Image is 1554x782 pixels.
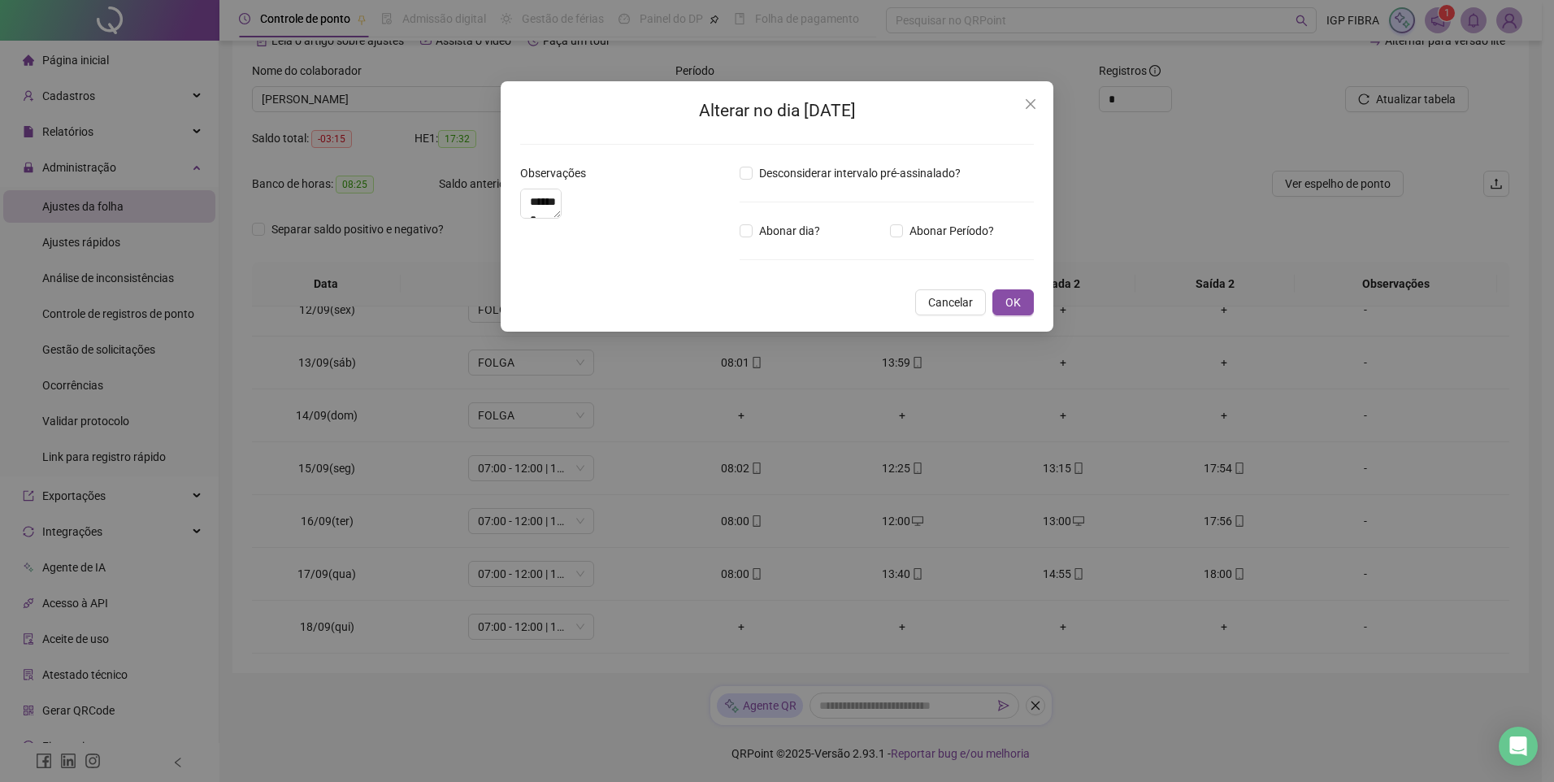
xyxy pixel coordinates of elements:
[928,293,973,311] span: Cancelar
[1024,98,1037,111] span: close
[753,164,967,182] span: Desconsiderar intervalo pré-assinalado?
[1018,91,1044,117] button: Close
[520,98,1034,124] h2: Alterar no dia [DATE]
[903,222,1001,240] span: Abonar Período?
[753,222,827,240] span: Abonar dia?
[915,289,986,315] button: Cancelar
[992,289,1034,315] button: OK
[1499,727,1538,766] div: Open Intercom Messenger
[1005,293,1021,311] span: OK
[520,164,597,182] label: Observações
